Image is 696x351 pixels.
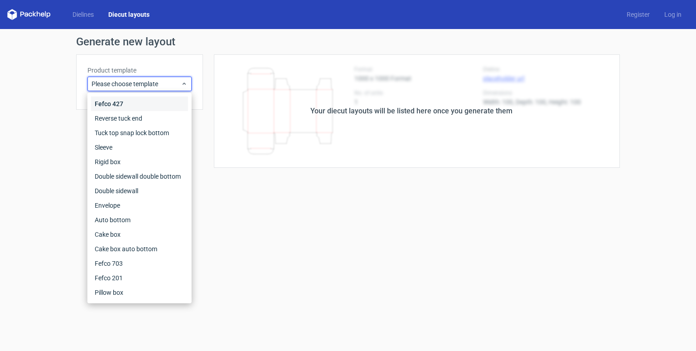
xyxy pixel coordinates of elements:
[91,97,188,111] div: Fefco 427
[101,10,157,19] a: Diecut layouts
[91,227,188,242] div: Cake box
[91,271,188,285] div: Fefco 201
[76,36,620,47] h1: Generate new layout
[91,256,188,271] div: Fefco 703
[91,198,188,213] div: Envelope
[91,213,188,227] div: Auto bottom
[91,155,188,169] div: Rigid box
[91,285,188,300] div: Pillow box
[91,126,188,140] div: Tuck top snap lock bottom
[91,184,188,198] div: Double sidewall
[91,169,188,184] div: Double sidewall double bottom
[91,111,188,126] div: Reverse tuck end
[91,140,188,155] div: Sleeve
[619,10,657,19] a: Register
[657,10,689,19] a: Log in
[87,66,192,75] label: Product template
[310,106,512,117] div: Your diecut layouts will be listed here once you generate them
[65,10,101,19] a: Dielines
[92,79,181,88] span: Please choose template
[91,242,188,256] div: Cake box auto bottom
